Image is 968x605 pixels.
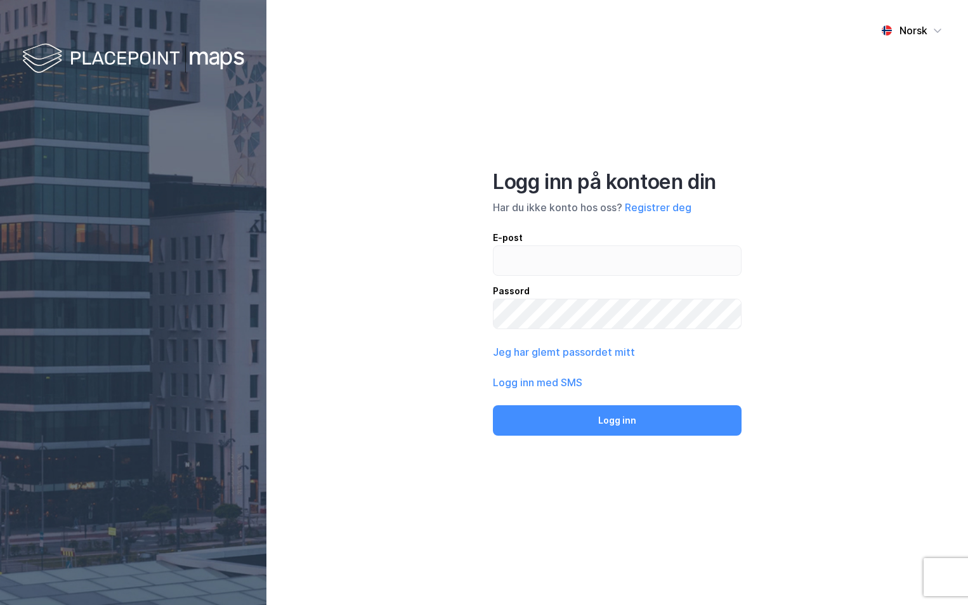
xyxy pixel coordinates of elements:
[625,200,691,215] button: Registrer deg
[899,23,927,38] div: Norsk
[493,283,742,299] div: Passord
[22,41,244,78] img: logo-white.f07954bde2210d2a523dddb988cd2aa7.svg
[493,169,742,195] div: Logg inn på kontoen din
[493,200,742,215] div: Har du ikke konto hos oss?
[493,375,582,390] button: Logg inn med SMS
[493,405,742,436] button: Logg inn
[493,230,742,245] div: E-post
[493,344,635,360] button: Jeg har glemt passordet mitt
